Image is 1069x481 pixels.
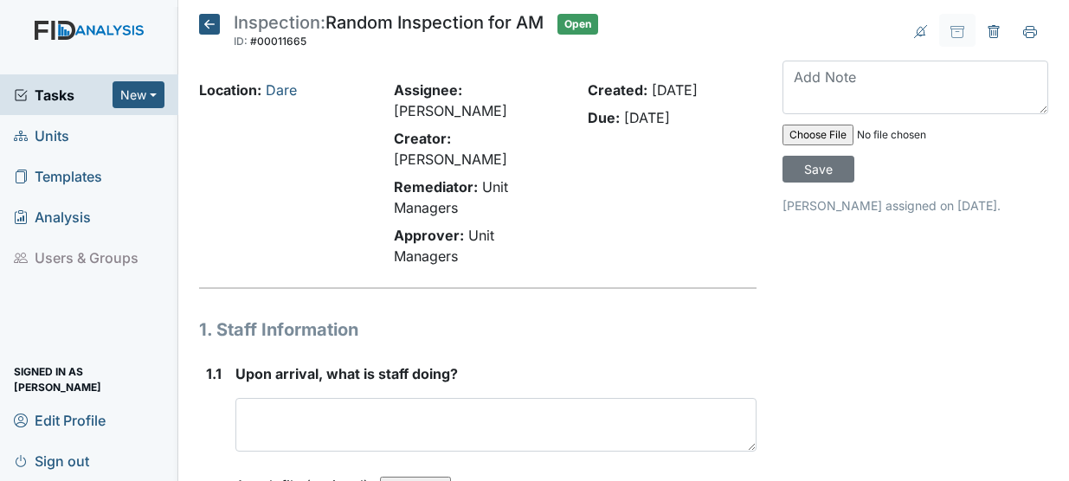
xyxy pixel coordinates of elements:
[14,366,164,393] span: Signed in as [PERSON_NAME]
[250,35,306,48] span: #00011665
[234,12,325,33] span: Inspection:
[14,407,106,433] span: Edit Profile
[14,122,69,149] span: Units
[624,109,670,126] span: [DATE]
[266,81,297,99] a: Dare
[588,81,647,99] strong: Created:
[394,151,507,168] span: [PERSON_NAME]
[394,102,507,119] span: [PERSON_NAME]
[557,14,598,35] span: Open
[235,365,458,382] span: Upon arrival, what is staff doing?
[199,81,261,99] strong: Location:
[782,156,854,183] input: Save
[113,81,164,108] button: New
[234,14,544,52] div: Random Inspection for AM
[394,178,478,196] strong: Remediator:
[14,163,102,189] span: Templates
[394,81,462,99] strong: Assignee:
[782,196,1048,215] p: [PERSON_NAME] assigned on [DATE].
[394,130,451,147] strong: Creator:
[14,85,113,106] a: Tasks
[394,227,464,244] strong: Approver:
[588,109,620,126] strong: Due:
[652,81,698,99] span: [DATE]
[234,35,248,48] span: ID:
[206,363,222,384] label: 1.1
[14,203,91,230] span: Analysis
[199,317,757,343] h1: 1. Staff Information
[14,447,89,474] span: Sign out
